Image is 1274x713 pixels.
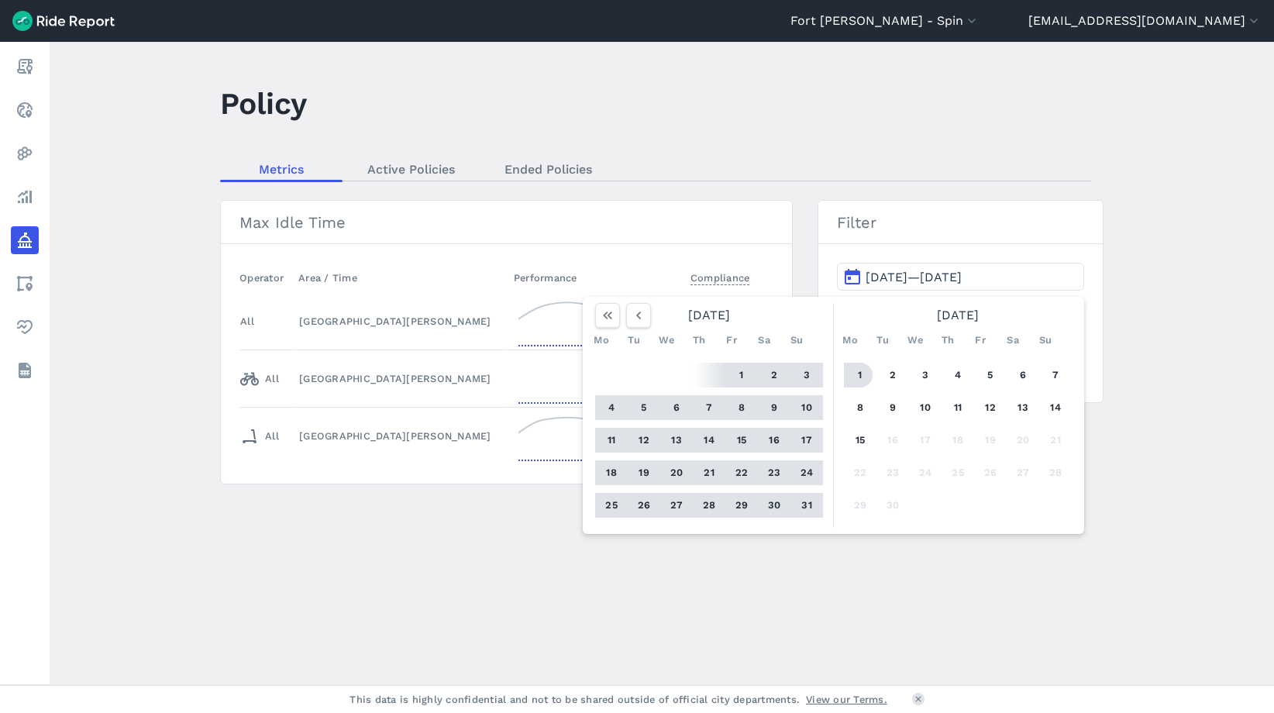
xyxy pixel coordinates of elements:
button: [EMAIL_ADDRESS][DOMAIN_NAME] [1028,12,1262,30]
button: 12 [978,395,1003,420]
div: We [903,328,928,353]
button: 28 [1043,460,1068,485]
button: 26 [632,493,656,518]
div: Sa [1000,328,1025,353]
a: Ended Policies [480,157,617,181]
button: 21 [697,460,721,485]
div: Sa [752,328,776,353]
div: All [240,424,279,449]
button: 27 [664,493,689,518]
button: 25 [945,460,970,485]
button: 24 [794,460,819,485]
button: 28 [697,493,721,518]
th: Area / Time [292,263,508,293]
div: [DATE] [838,303,1078,328]
button: 2 [762,363,787,387]
button: 17 [913,428,938,453]
div: [GEOGRAPHIC_DATA][PERSON_NAME] [299,314,501,329]
button: 22 [729,460,754,485]
button: 20 [664,460,689,485]
a: Metrics [220,157,343,181]
button: 3 [794,363,819,387]
div: Tu [622,328,646,353]
h3: Filter [818,201,1103,244]
button: 8 [848,395,873,420]
a: Report [11,53,39,81]
div: Su [1033,328,1058,353]
th: Operator [239,263,292,293]
th: Performance [508,263,684,293]
a: Areas [11,270,39,298]
button: 9 [762,395,787,420]
button: 17 [794,428,819,453]
button: 19 [978,428,1003,453]
div: Mo [838,328,863,353]
button: 7 [1043,363,1068,387]
button: 12 [632,428,656,453]
div: Su [784,328,809,353]
button: 23 [762,460,787,485]
button: 24 [913,460,938,485]
button: 14 [1043,395,1068,420]
button: 11 [599,428,624,453]
button: 9 [880,395,905,420]
button: 16 [880,428,905,453]
button: 25 [599,493,624,518]
button: 6 [1011,363,1035,387]
button: 26 [978,460,1003,485]
button: 5 [978,363,1003,387]
div: All [240,314,254,329]
div: Th [935,328,960,353]
div: All [240,367,279,391]
h3: Max Idle Time [221,201,792,244]
div: Mo [589,328,614,353]
div: [DATE] [589,303,829,328]
a: View our Terms. [806,692,887,707]
button: 19 [632,460,656,485]
div: Fr [719,328,744,353]
button: 15 [729,428,754,453]
div: Th [687,328,711,353]
div: [GEOGRAPHIC_DATA][PERSON_NAME] [299,429,501,443]
button: 7 [697,395,721,420]
button: 22 [848,460,873,485]
span: [DATE]—[DATE] [866,270,962,284]
button: 11 [945,395,970,420]
button: 1 [729,363,754,387]
button: 10 [913,395,938,420]
button: 23 [880,460,905,485]
button: 6 [664,395,689,420]
button: 16 [762,428,787,453]
a: Heatmaps [11,139,39,167]
button: 30 [762,493,787,518]
button: 2 [880,363,905,387]
button: Fort [PERSON_NAME] - Spin [790,12,980,30]
button: 10 [794,395,819,420]
button: 3 [913,363,938,387]
button: 18 [945,428,970,453]
a: Health [11,313,39,341]
button: 15 [848,428,873,453]
div: We [654,328,679,353]
button: 1 [848,363,873,387]
a: Active Policies [343,157,480,181]
button: 13 [664,428,689,453]
button: 20 [1011,428,1035,453]
button: 13 [1011,395,1035,420]
button: [DATE]—[DATE] [837,263,1084,291]
button: 8 [729,395,754,420]
button: 4 [945,363,970,387]
button: 29 [848,493,873,518]
button: 21 [1043,428,1068,453]
button: 27 [1011,460,1035,485]
div: Tu [870,328,895,353]
div: Fr [968,328,993,353]
h1: Policy [220,82,307,125]
a: Datasets [11,356,39,384]
a: Policy [11,226,39,254]
a: Realtime [11,96,39,124]
div: [GEOGRAPHIC_DATA][PERSON_NAME] [299,371,501,386]
span: Compliance [690,267,750,285]
button: 4 [599,395,624,420]
button: 31 [794,493,819,518]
